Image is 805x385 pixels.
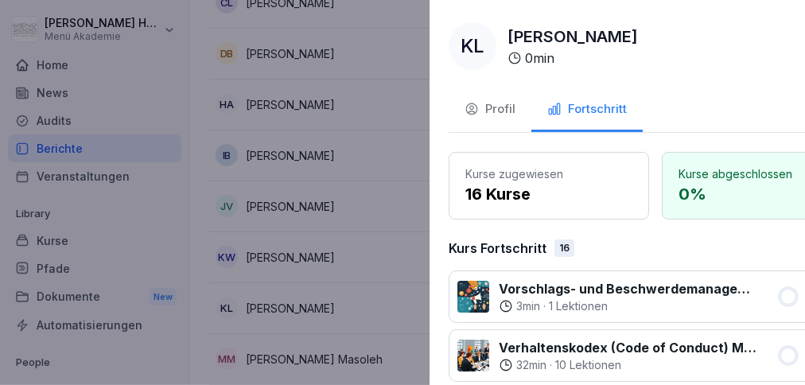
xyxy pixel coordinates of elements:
p: 0 min [525,49,554,68]
div: · [499,298,757,314]
div: Profil [465,100,515,119]
div: KL [449,22,496,70]
div: 16 [554,239,574,257]
p: 3 min [516,298,540,314]
div: Fortschritt [547,100,627,119]
p: Vorschlags- und Beschwerdemanagement bei Menü 2000 [499,279,757,298]
p: 10 Lektionen [555,357,621,373]
p: 32 min [516,357,546,373]
p: [PERSON_NAME] [507,25,638,49]
p: Kurse zugewiesen [465,165,632,182]
button: Fortschritt [531,89,643,132]
p: 1 Lektionen [549,298,608,314]
p: Kurs Fortschritt [449,239,546,258]
div: · [499,357,757,373]
button: Profil [449,89,531,132]
p: 16 Kurse [465,182,632,206]
p: Verhaltenskodex (Code of Conduct) Menü 2000 [499,338,757,357]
